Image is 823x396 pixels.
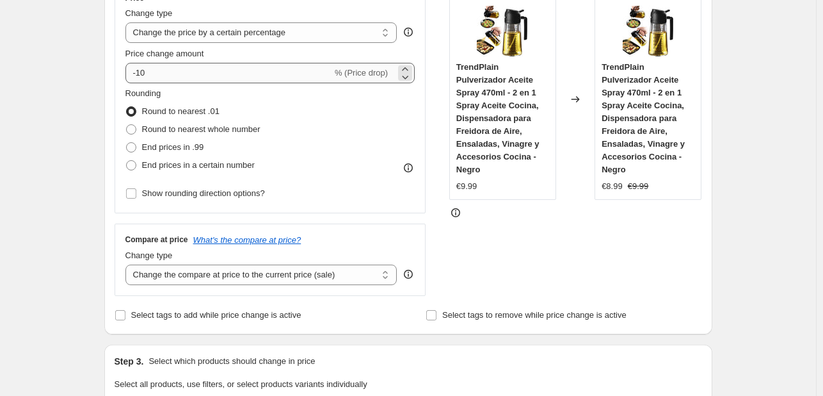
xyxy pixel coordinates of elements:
[193,235,301,245] button: What's the compare at price?
[628,180,649,193] strike: €9.99
[148,355,315,368] p: Select which products should change in price
[125,49,204,58] span: Price change amount
[125,63,332,83] input: -15
[456,180,477,193] div: €9.99
[125,88,161,98] span: Rounding
[125,8,173,18] span: Change type
[477,6,528,57] img: 71HSeyE_PpL_80x.jpg
[125,251,173,260] span: Change type
[142,142,204,152] span: End prices in .99
[402,26,415,38] div: help
[442,310,627,320] span: Select tags to remove while price change is active
[125,235,188,245] h3: Compare at price
[602,62,685,174] span: TrendPlain Pulverizador Aceite Spray 470ml - 2 en 1 Spray Aceite Cocina, Dispensadora para Freido...
[602,180,623,193] div: €8.99
[335,68,388,78] span: % (Price drop)
[142,160,255,170] span: End prices in a certain number
[142,124,260,134] span: Round to nearest whole number
[131,310,301,320] span: Select tags to add while price change is active
[623,6,674,57] img: 71HSeyE_PpL_80x.jpg
[142,106,220,116] span: Round to nearest .01
[456,62,539,174] span: TrendPlain Pulverizador Aceite Spray 470ml - 2 en 1 Spray Aceite Cocina, Dispensadora para Freido...
[142,188,265,198] span: Show rounding direction options?
[115,379,367,389] span: Select all products, use filters, or select products variants individually
[402,268,415,281] div: help
[115,355,144,368] h2: Step 3.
